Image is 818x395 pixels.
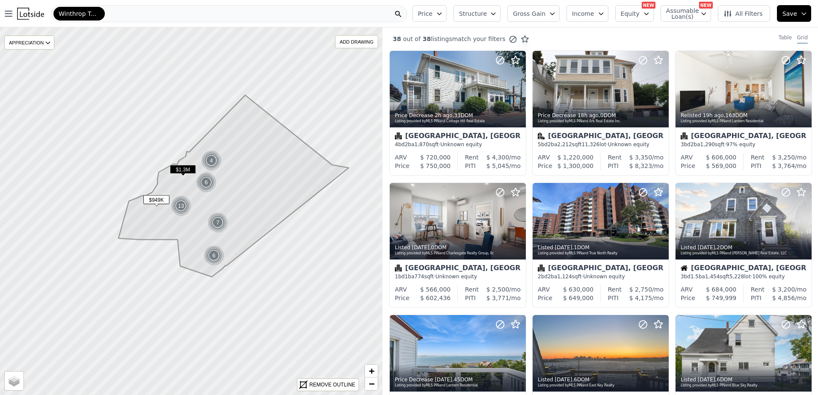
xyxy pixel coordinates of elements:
div: $949K [143,195,169,208]
time: 2025-08-21 16:09 [435,112,452,118]
img: g1.png [207,212,228,233]
time: 2025-08-19 13:06 [698,245,715,251]
img: Lotside [17,8,44,20]
div: ARV [538,285,550,294]
span: Income [572,9,594,18]
span: $ 4,856 [772,295,795,301]
span: $ 566,000 [420,286,450,293]
div: PITI [465,162,476,170]
a: Price Decrease 2h ago,33DOMListing provided byMLS PINand Cottage Hill Real EstateCondominium[GEOG... [389,50,525,176]
time: 2025-08-20 17:07 [412,245,430,251]
img: Condominium [395,133,402,139]
span: $ 8,323 [629,162,652,169]
time: 2025-08-20 22:47 [703,112,724,118]
button: Save [777,5,811,22]
div: Rent [465,153,479,162]
div: Listing provided by MLS PIN and Ark Real Estate Inc. [538,119,664,124]
span: $ 649,000 [563,295,593,301]
div: Price Decrease , 0 DOM [538,112,664,119]
span: $949K [143,195,169,204]
div: 6 [204,245,224,266]
span: 1,870 [415,141,429,147]
div: PITI [751,294,762,302]
span: Price [418,9,433,18]
div: PITI [608,294,619,302]
span: Winthrop Town [59,9,100,18]
div: /mo [479,153,521,162]
div: ARV [395,285,407,294]
time: 2025-08-15 05:00 [555,377,572,383]
div: NEW [699,2,713,9]
div: [GEOGRAPHIC_DATA], [GEOGRAPHIC_DATA] [538,133,664,141]
img: g1.png [196,172,217,193]
div: NEW [642,2,655,9]
span: $ 3,200 [772,286,795,293]
button: Equity [615,5,654,22]
div: /mo [619,294,664,302]
span: $ 3,250 [772,154,795,161]
div: REMOVE OUTLINE [309,381,355,389]
div: /mo [622,285,664,294]
div: 4 bd 2 ba sqft · Unknown equity [395,141,521,148]
div: /mo [476,294,521,302]
span: $ 2,750 [629,286,652,293]
time: 2025-08-15 05:00 [698,377,715,383]
div: Relisted , 163 DOM [681,112,807,119]
span: 1,124 [557,274,572,280]
a: Relisted 19h ago,163DOMListing provided byMLS PINand Lantern ResidentialCondominium[GEOGRAPHIC_DA... [675,50,811,176]
span: 11,326 [581,141,599,147]
div: Table [779,34,792,44]
div: Listing provided by MLS PIN and Blue Sky Realty [681,383,807,388]
div: Listing provided by MLS PIN and Lantern Residential [395,383,522,388]
span: All Filters [723,9,763,18]
span: $ 602,436 [420,295,450,301]
div: Listing provided by MLS PIN and Cottage Hill Real Estate [395,119,522,124]
img: g1.png [201,150,222,171]
div: Listing provided by MLS PIN and True North Realty [538,251,664,256]
div: 4 [201,150,222,171]
div: Listing provided by MLS PIN and Lantern Residential [681,119,807,124]
img: House [681,265,688,271]
span: Structure [459,9,486,18]
div: out of listings [382,35,529,44]
div: 1 bd 1 ba sqft · Unknown equity [395,273,521,280]
div: ADD DRAWING [335,35,378,48]
span: $ 5,045 [486,162,509,169]
div: APPRECIATION [4,35,54,50]
div: 3 bd 2 ba sqft · 97% equity [681,141,806,148]
div: Listed , 1 DOM [538,244,664,251]
div: Price [395,294,409,302]
span: $ 750,000 [420,162,450,169]
span: 1,290 [700,141,715,147]
div: Rent [465,285,479,294]
span: $1.3M [170,165,196,174]
span: $ 1,220,000 [557,154,594,161]
div: Price [681,162,695,170]
div: [GEOGRAPHIC_DATA], [GEOGRAPHIC_DATA] [395,265,521,273]
div: Listed , 6 DOM [538,376,664,383]
div: [GEOGRAPHIC_DATA], [GEOGRAPHIC_DATA] [681,265,806,273]
div: Price [538,162,552,170]
span: 5,228 [729,274,744,280]
div: Rent [751,153,765,162]
span: Gross Gain [513,9,545,18]
div: /mo [765,285,806,294]
a: Zoom in [365,365,378,377]
img: Condominium [681,133,688,139]
div: PITI [465,294,476,302]
div: Listed , 2 DOM [681,244,807,251]
div: Listing provided by MLS PIN and [PERSON_NAME] Real Estate, LLC [681,251,807,256]
span: $ 606,000 [706,154,736,161]
span: 38 [393,35,401,42]
div: ARV [538,153,550,162]
div: Price [395,162,409,170]
button: Price [412,5,447,22]
span: 2,212 [557,141,572,147]
div: /mo [476,162,521,170]
div: Listed , 6 DOM [681,376,807,383]
div: /mo [762,162,806,170]
span: Save [782,9,797,18]
div: 6 [196,172,216,193]
div: /mo [619,162,664,170]
div: [GEOGRAPHIC_DATA], [GEOGRAPHIC_DATA] [538,265,664,273]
